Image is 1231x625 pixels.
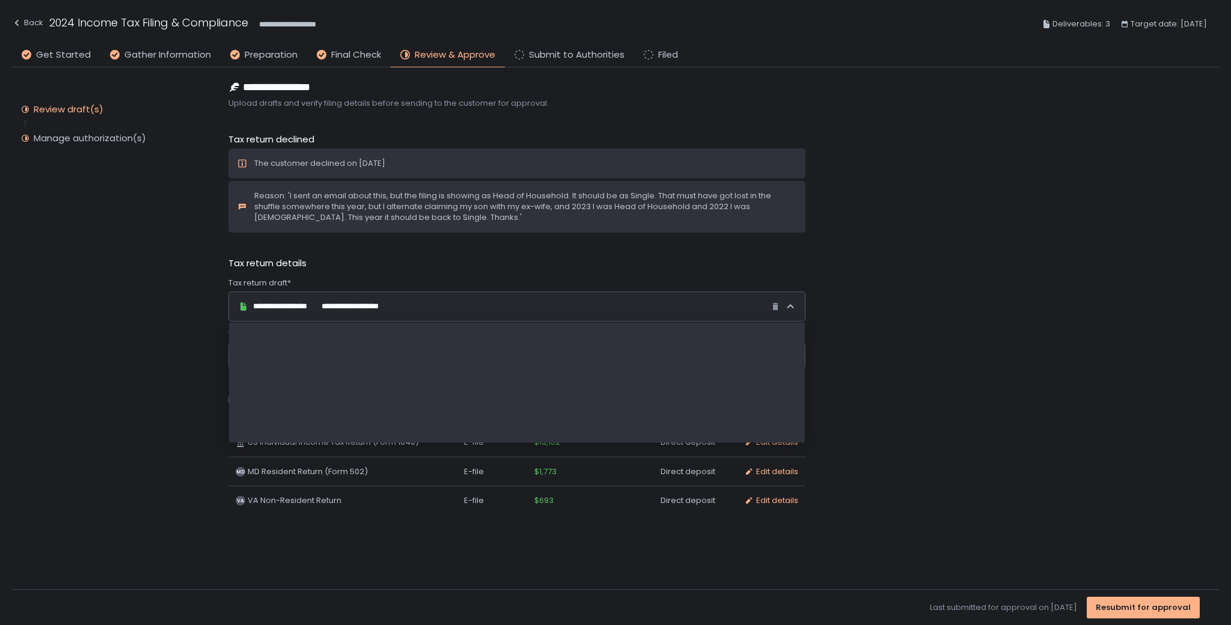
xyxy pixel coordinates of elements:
[464,466,520,477] div: E-file
[34,132,146,144] div: Manage authorization(s)
[534,437,560,448] span: $13,152
[529,48,625,62] span: Submit to Authorities
[1052,17,1110,31] span: Deliverables: 3
[661,495,715,506] span: Direct deposit
[228,257,307,270] span: Tax return details
[245,48,298,62] span: Preparation
[34,103,103,115] div: Review draft(s)
[930,602,1077,613] span: Last submitted for approval on [DATE]
[661,437,715,448] span: Direct deposit
[49,14,248,31] h1: 2024 Income Tax Filing & Compliance
[248,495,341,506] span: VA Non-Resident Return
[1131,17,1207,31] span: Target date: [DATE]
[228,329,283,340] span: Total income*
[415,48,495,62] span: Review & Approve
[661,466,715,477] span: Direct deposit
[744,495,798,506] button: Edit details
[228,133,314,147] span: Tax return declined
[658,48,678,62] span: Filed
[12,14,43,34] button: Back
[12,16,43,30] div: Back
[744,466,798,477] button: Edit details
[534,495,554,506] span: $693
[331,48,381,62] span: Final Check
[254,158,385,169] div: The customer declined on [DATE]
[36,48,91,62] span: Get Started
[228,98,805,109] span: Upload drafts and verify filing details before sending to the customer for approval.
[236,468,245,475] text: MD
[124,48,211,62] span: Gather Information
[1087,597,1200,618] button: Resubmit for approval
[534,466,557,477] span: $1,773
[464,495,520,506] div: E-file
[228,393,710,407] span: Deliverable details
[248,437,419,448] span: US Individual Income Tax Return (Form 1040)
[228,278,291,288] span: Tax return draft*
[744,437,798,448] button: Edit details
[248,466,368,477] span: MD Resident Return (Form 502)
[237,497,244,504] text: VA
[254,191,796,223] div: Reason: 'I sent an email about this, but the filing is showing as Head of Household. It should be...
[1096,602,1191,613] div: Resubmit for approval
[464,437,520,448] div: E-file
